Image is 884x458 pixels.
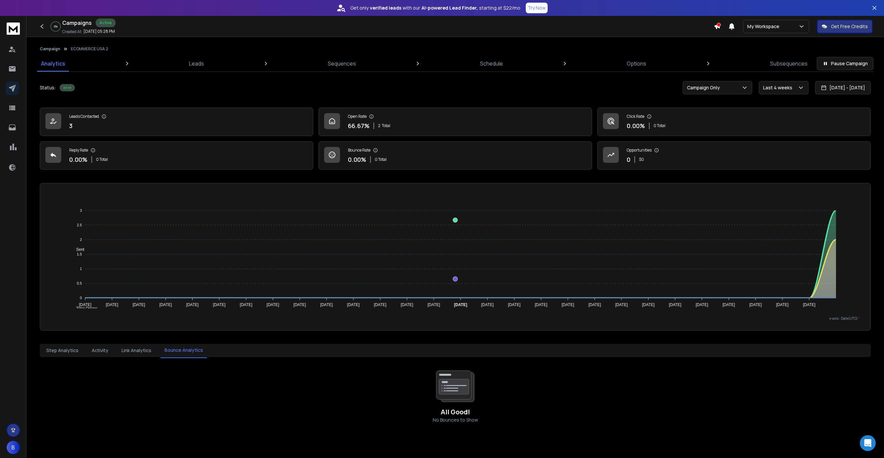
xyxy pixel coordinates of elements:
p: $ 0 [639,157,644,162]
tspan: 3 [80,208,82,212]
p: Created At: [62,29,82,34]
p: 0.00 % [69,155,87,164]
p: [DATE] 05:28 PM [83,29,115,34]
p: Leads [189,60,204,68]
button: Get Free Credits [817,20,872,33]
button: Step Analytics [42,343,82,358]
tspan: [DATE] [79,302,91,307]
p: Bounce Rate [348,148,370,153]
tspan: [DATE] [106,302,118,307]
p: Click Rate [627,114,644,119]
button: B [7,441,20,454]
a: Click Rate0.00%0 Total [597,108,871,136]
a: Open Rate66.67%2Total [319,108,592,136]
span: Total [382,123,390,128]
a: Bounce Rate0.00%0 Total [319,141,592,170]
p: Last 4 weeks [763,84,795,91]
tspan: [DATE] [374,302,386,307]
p: Subsequences [770,60,808,68]
tspan: [DATE] [213,302,225,307]
p: Get only with our starting at $22/mo [350,5,520,11]
div: Active [96,19,116,27]
tspan: 1.5 [77,252,82,256]
a: Subsequences [766,56,811,71]
tspan: [DATE] [320,302,333,307]
div: Open Intercom Messenger [860,435,876,451]
tspan: [DATE] [642,302,655,307]
p: 3 [69,121,73,130]
p: Schedule [480,60,503,68]
h2: All Good! [441,407,470,417]
p: 0 Total [96,157,108,162]
tspan: [DATE] [669,302,681,307]
tspan: [DATE] [588,302,601,307]
tspan: [DATE] [267,302,279,307]
a: Options [623,56,650,71]
tspan: [DATE] [803,302,816,307]
strong: verified leads [370,5,401,11]
p: Opportunities [627,148,652,153]
tspan: [DATE] [293,302,306,307]
p: Options [627,60,646,68]
button: Pause Campaign [817,57,873,70]
p: Leads Contacted [69,114,99,119]
p: Try Now [528,5,546,11]
tspan: [DATE] [722,302,735,307]
tspan: 2.5 [77,223,82,227]
p: Campaign Only [687,84,722,91]
a: Analytics [37,56,69,71]
button: Activity [88,343,112,358]
p: Status: [40,84,56,91]
span: No Bounces to Show [433,417,478,423]
span: Total Opens [71,306,97,311]
p: Get Free Credits [831,23,868,30]
a: Opportunities0$0 [597,141,871,170]
tspan: 1 [80,267,82,271]
tspan: 2 [80,238,82,242]
tspan: [DATE] [240,302,252,307]
p: 0 [627,155,630,164]
div: Active [60,84,75,91]
span: Sent [71,247,84,252]
p: My Workspace [747,23,782,30]
button: Bounce Analytics [161,343,207,358]
tspan: 0 [80,296,82,300]
p: Reply Rate [69,148,88,153]
p: 0 Total [654,123,665,128]
tspan: [DATE] [427,302,440,307]
button: Try Now [526,3,548,13]
strong: AI-powered Lead Finder, [421,5,478,11]
p: Open Rate [348,114,367,119]
p: 0 Total [375,157,387,162]
tspan: [DATE] [776,302,789,307]
p: 0 % [54,24,58,28]
a: Leads [185,56,208,71]
tspan: [DATE] [508,302,520,307]
p: ECOMMERCE USA 2 [71,46,108,52]
tspan: [DATE] [615,302,628,307]
p: Analytics [41,60,65,68]
a: Reply Rate0.00%0 Total [40,141,313,170]
p: 0.00 % [627,121,645,130]
p: x-axis : Date(UTC) [51,316,860,321]
p: 66.67 % [348,121,369,130]
a: Sequences [324,56,360,71]
tspan: [DATE] [186,302,199,307]
tspan: [DATE] [535,302,547,307]
button: Campaign [40,46,60,52]
a: Leads Contacted3 [40,108,313,136]
tspan: [DATE] [159,302,172,307]
button: Link Analytics [118,343,155,358]
tspan: [DATE] [749,302,762,307]
tspan: [DATE] [696,302,708,307]
tspan: 0.5 [77,281,82,285]
img: logo [7,23,20,35]
tspan: [DATE] [132,302,145,307]
tspan: [DATE] [347,302,360,307]
tspan: [DATE] [562,302,574,307]
tspan: [DATE] [481,302,494,307]
span: 2 [378,123,380,128]
p: 0.00 % [348,155,366,164]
